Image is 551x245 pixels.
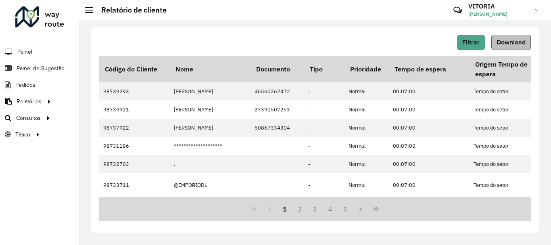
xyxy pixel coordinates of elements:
[389,173,470,197] td: 00:07:00
[99,197,170,220] td: 98732941
[99,82,170,101] td: 98739293
[170,56,250,82] th: Nome
[250,56,304,82] th: Documento
[470,173,550,197] td: Tempo do setor
[470,101,550,119] td: Tempo do setor
[457,35,485,50] button: Filtrar
[368,201,384,217] button: Last Page
[170,173,250,197] td: @EMPORIODL
[304,119,344,137] td: -
[250,82,304,101] td: 46560262472
[323,201,338,217] button: 4
[99,56,170,82] th: Código do Cliente
[17,48,32,56] span: Painel
[344,155,389,173] td: Normal
[304,56,344,82] th: Tipo
[250,119,304,137] td: 50867334304
[389,155,470,173] td: 00:07:00
[15,130,30,139] span: Tático
[99,119,170,137] td: 98737922
[93,6,167,15] h2: Relatório de cliente
[468,10,529,18] span: [PERSON_NAME]
[389,101,470,119] td: 00:07:00
[389,197,470,220] td: 00:07:00
[344,137,389,155] td: Normal
[99,173,170,197] td: 98733711
[170,155,250,173] td: .
[344,82,389,101] td: Normal
[497,39,526,46] span: Download
[462,39,480,46] span: Filtrar
[389,82,470,101] td: 00:07:00
[99,101,170,119] td: 98739921
[15,81,35,89] span: Pedidos
[344,173,389,197] td: Normal
[344,119,389,137] td: Normal
[304,173,344,197] td: -
[170,82,250,101] td: [PERSON_NAME]
[449,2,466,19] a: Contato Rápido
[170,119,250,137] td: [PERSON_NAME]
[470,82,550,101] td: Tempo do setor
[344,197,389,220] td: Normal
[468,2,529,10] h3: VITORIA
[389,56,470,82] th: Tempo de espera
[491,35,531,50] button: Download
[304,137,344,155] td: -
[250,101,304,119] td: 27391507253
[304,101,344,119] td: -
[17,64,65,73] span: Painel de Sugestão
[304,197,344,220] td: -
[17,97,42,106] span: Relatórios
[470,56,550,82] th: Origem Tempo de espera
[389,119,470,137] td: 00:07:00
[344,56,389,82] th: Prioridade
[277,201,292,217] button: 1
[304,82,344,101] td: -
[389,137,470,155] td: 00:07:00
[170,101,250,119] td: [PERSON_NAME]
[99,137,170,155] td: 98731186
[99,155,170,173] td: 98732703
[307,201,323,217] button: 3
[353,201,368,217] button: Next Page
[292,201,307,217] button: 2
[470,155,550,173] td: Tempo do setor
[470,197,550,220] td: Tempo do setor
[470,137,550,155] td: Tempo do setor
[170,197,250,220] td: +UMGOLE
[338,201,353,217] button: 5
[16,114,41,122] span: Consultas
[470,119,550,137] td: Tempo do setor
[344,101,389,119] td: Normal
[304,155,344,173] td: -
